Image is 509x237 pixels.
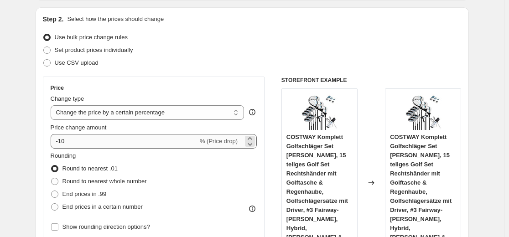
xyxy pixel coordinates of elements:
span: Change type [51,95,84,102]
input: -15 [51,134,198,149]
span: End prices in .99 [62,191,107,197]
span: % (Price drop) [200,138,238,144]
h3: Price [51,84,64,92]
span: Price change amount [51,124,107,131]
span: Round to nearest whole number [62,178,147,185]
span: Use bulk price change rules [55,34,128,41]
span: Set product prices individually [55,46,133,53]
p: Select how the prices should change [67,15,164,24]
span: End prices in a certain number [62,203,143,210]
span: Use CSV upload [55,59,99,66]
h2: Step 2. [43,15,64,24]
div: help [248,108,257,117]
span: Rounding [51,152,76,159]
img: 715e0HAd8ZL_80x.jpg [301,93,338,130]
h6: STOREFRONT EXAMPLE [281,77,462,84]
span: Show rounding direction options? [62,223,150,230]
span: Round to nearest .01 [62,165,118,172]
img: 715e0HAd8ZL_80x.jpg [405,93,441,130]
